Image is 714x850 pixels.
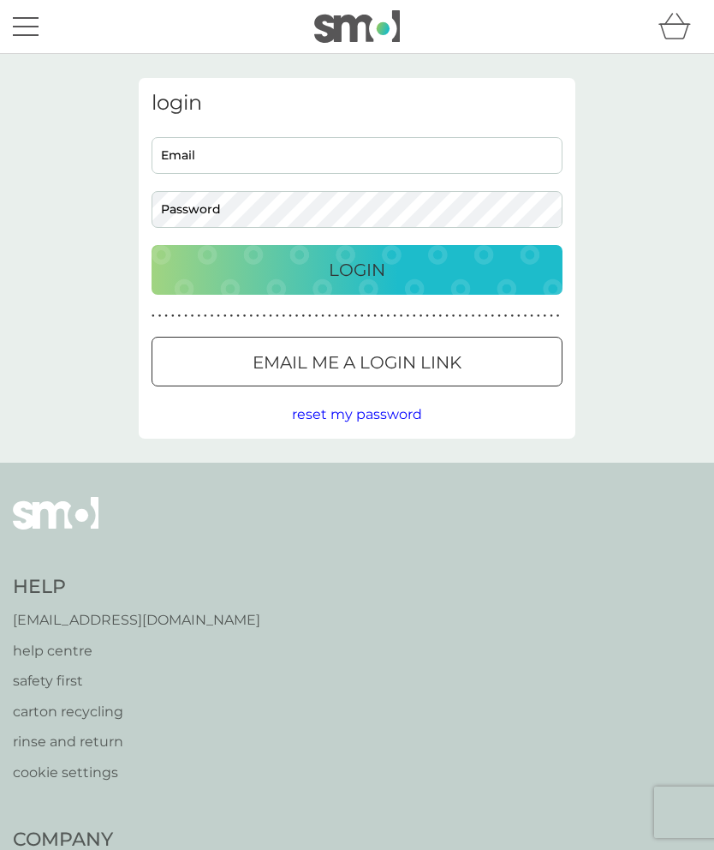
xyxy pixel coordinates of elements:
[152,312,155,320] p: ●
[243,312,247,320] p: ●
[452,312,455,320] p: ●
[13,640,260,662] a: help centre
[504,312,508,320] p: ●
[439,312,443,320] p: ●
[465,312,468,320] p: ●
[308,312,312,320] p: ●
[341,312,344,320] p: ●
[335,312,338,320] p: ●
[13,701,260,723] a: carton recycling
[292,404,422,426] button: reset my password
[158,312,162,320] p: ●
[315,312,318,320] p: ●
[478,312,481,320] p: ●
[13,670,260,692] a: safety first
[517,312,521,320] p: ●
[197,312,200,320] p: ●
[152,245,562,295] button: Login
[13,497,98,555] img: smol
[223,312,227,320] p: ●
[491,312,495,320] p: ●
[658,9,701,44] div: basket
[425,312,429,320] p: ●
[13,574,260,601] h4: Help
[367,312,371,320] p: ●
[400,312,403,320] p: ●
[13,731,260,753] a: rinse and return
[497,312,501,320] p: ●
[256,312,259,320] p: ●
[530,312,533,320] p: ●
[301,312,305,320] p: ●
[321,312,324,320] p: ●
[550,312,553,320] p: ●
[393,312,396,320] p: ●
[295,312,299,320] p: ●
[354,312,357,320] p: ●
[458,312,461,320] p: ●
[348,312,351,320] p: ●
[269,312,272,320] p: ●
[184,312,187,320] p: ●
[387,312,390,320] p: ●
[276,312,279,320] p: ●
[413,312,416,320] p: ●
[406,312,409,320] p: ●
[152,91,562,116] h3: login
[537,312,540,320] p: ●
[544,312,547,320] p: ●
[472,312,475,320] p: ●
[236,312,240,320] p: ●
[445,312,449,320] p: ●
[164,312,168,320] p: ●
[211,312,214,320] p: ●
[152,337,562,386] button: Email me a login link
[217,312,220,320] p: ●
[556,312,560,320] p: ●
[253,349,461,376] p: Email me a login link
[13,609,260,632] a: [EMAIL_ADDRESS][DOMAIN_NAME]
[204,312,207,320] p: ●
[419,312,423,320] p: ●
[289,312,292,320] p: ●
[191,312,194,320] p: ●
[249,312,253,320] p: ●
[292,406,422,422] span: reset my password
[373,312,377,320] p: ●
[178,312,181,320] p: ●
[510,312,514,320] p: ●
[283,312,286,320] p: ●
[524,312,527,320] p: ●
[360,312,364,320] p: ●
[328,312,331,320] p: ●
[13,762,260,784] a: cookie settings
[380,312,384,320] p: ●
[314,10,400,43] img: smol
[329,256,385,284] p: Login
[230,312,234,320] p: ●
[432,312,436,320] p: ●
[485,312,488,320] p: ●
[171,312,175,320] p: ●
[13,10,39,43] button: menu
[263,312,266,320] p: ●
